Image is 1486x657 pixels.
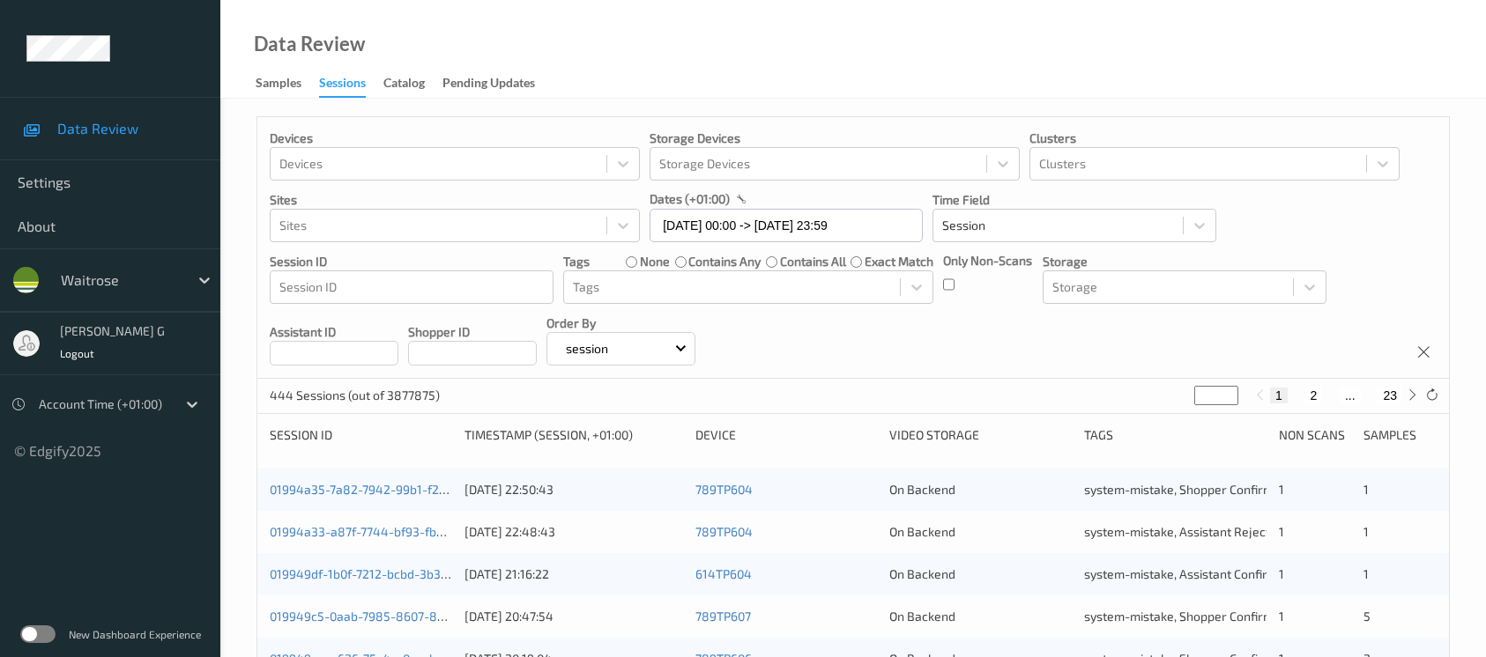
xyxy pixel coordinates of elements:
[1378,388,1402,403] button: 23
[408,323,537,341] p: Shopper ID
[1084,524,1381,539] span: system-mistake, Assistant Rejected, Unusual-Activity
[650,190,730,208] p: dates (+01:00)
[256,74,301,96] div: Samples
[1363,566,1369,581] span: 1
[319,71,383,98] a: Sessions
[270,191,640,209] p: Sites
[650,129,1020,147] p: Storage Devices
[464,523,683,541] div: [DATE] 22:48:43
[270,253,554,270] p: Session ID
[1270,388,1288,403] button: 1
[1084,482,1385,497] span: system-mistake, Shopper Confirmed, Unusual-Activity
[319,74,366,98] div: Sessions
[270,524,506,539] a: 01994a33-a87f-7744-bf93-fbda2041930e
[780,253,846,270] label: contains all
[1304,388,1322,403] button: 2
[695,609,751,624] a: 789TP607
[270,482,509,497] a: 01994a35-7a82-7942-99b1-f21e0b4042d6
[688,253,761,270] label: contains any
[889,608,1072,625] div: On Backend
[270,426,452,444] div: Session ID
[270,323,398,341] p: Assistant ID
[889,481,1072,498] div: On Backend
[1340,388,1361,403] button: ...
[560,340,614,358] p: session
[695,426,878,444] div: Device
[1084,566,1389,581] span: system-mistake, Assistant Confirmed, Unusual-Activity
[270,566,506,581] a: 019949df-1b0f-7212-bcbd-3b328d4d5939
[865,253,933,270] label: exact match
[1363,426,1437,444] div: Samples
[270,387,440,404] p: 444 Sessions (out of 3877875)
[1084,426,1267,444] div: Tags
[383,74,425,96] div: Catalog
[1279,524,1284,539] span: 1
[695,524,753,539] a: 789TP604
[1279,482,1284,497] span: 1
[254,35,365,53] div: Data Review
[1029,129,1400,147] p: Clusters
[889,426,1072,444] div: Video Storage
[932,191,1216,209] p: Time Field
[889,523,1072,541] div: On Backend
[640,253,670,270] label: none
[383,71,442,96] a: Catalog
[464,565,683,583] div: [DATE] 21:16:22
[270,129,640,147] p: Devices
[563,253,590,270] p: Tags
[270,609,505,624] a: 019949c5-0aab-7985-8607-86f75f1db772
[1043,253,1326,270] p: Storage
[1279,566,1284,581] span: 1
[256,71,319,96] a: Samples
[695,482,753,497] a: 789TP604
[889,565,1072,583] div: On Backend
[464,481,683,498] div: [DATE] 22:50:43
[1279,609,1284,624] span: 1
[1363,609,1371,624] span: 5
[464,426,683,444] div: Timestamp (Session, +01:00)
[695,566,752,581] a: 614TP604
[442,71,553,96] a: Pending Updates
[1084,609,1486,624] span: system-mistake, Shopper Confirmed, Unusual-Activity, Picklist item alert
[1363,524,1369,539] span: 1
[546,314,695,332] p: Order By
[1279,426,1352,444] div: Non Scans
[943,252,1032,269] p: Only Non-Scans
[442,74,535,96] div: Pending Updates
[1363,482,1369,497] span: 1
[464,608,683,625] div: [DATE] 20:47:54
